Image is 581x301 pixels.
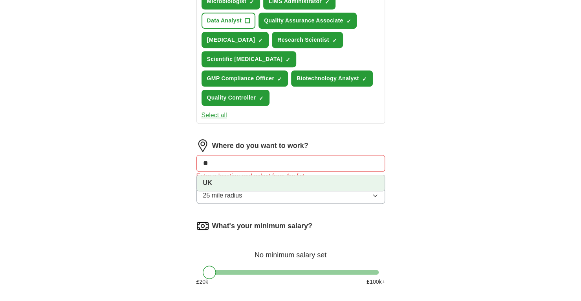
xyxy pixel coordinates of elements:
[258,37,263,44] span: ✓
[286,57,290,63] span: ✓
[196,242,385,260] div: No minimum salary set
[207,74,275,83] span: GMP Compliance Officer
[277,36,329,44] span: Research Scientist
[367,278,385,286] span: £ 100 k+
[332,37,337,44] span: ✓
[264,17,343,25] span: Quality Assurance Associate
[202,51,297,67] button: Scientific [MEDICAL_DATA]✓
[207,36,255,44] span: [MEDICAL_DATA]
[202,70,288,87] button: GMP Compliance Officer✓
[202,32,269,48] button: [MEDICAL_DATA]✓
[202,13,256,29] button: Data Analyst
[258,13,357,29] button: Quality Assurance Associate✓
[196,278,208,286] span: £ 20 k
[196,187,385,204] button: 25 mile radius
[346,18,351,24] span: ✓
[202,111,227,120] button: Select all
[196,139,209,152] img: location.png
[207,17,242,25] span: Data Analyst
[207,55,283,63] span: Scientific [MEDICAL_DATA]
[203,191,242,200] span: 25 mile radius
[202,90,270,106] button: Quality Controller✓
[272,32,343,48] button: Research Scientist✓
[196,220,209,232] img: salary.png
[203,179,212,186] strong: UK
[362,76,367,82] span: ✓
[277,76,282,82] span: ✓
[291,70,373,87] button: Biotechnology Analyst✓
[212,140,308,151] label: Where do you want to work?
[297,74,359,83] span: Biotechnology Analyst
[196,172,385,181] div: Enter a location and select from the list
[212,221,312,231] label: What's your minimum salary?
[259,95,264,102] span: ✓
[207,94,256,102] span: Quality Controller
